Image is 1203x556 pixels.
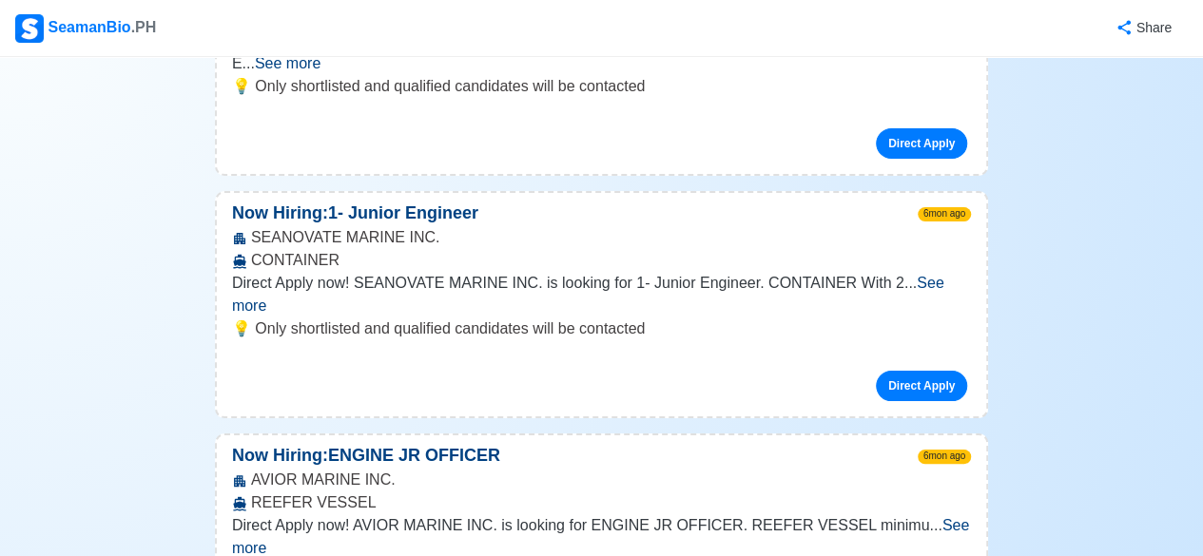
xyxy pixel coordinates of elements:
[876,371,967,401] a: Direct Apply
[232,75,971,98] p: 💡 Only shortlisted and qualified candidates will be contacted
[217,226,986,272] div: SEANOVATE MARINE INC. CONTAINER
[232,275,944,314] span: See more
[232,275,904,291] span: Direct Apply now! SEANOVATE MARINE INC. is looking for 1- Junior Engineer. CONTAINER With 2
[217,443,515,469] p: Now Hiring: ENGINE JR OFFICER
[918,450,971,464] span: 6mon ago
[1096,10,1188,47] button: Share
[918,207,971,221] span: 6mon ago
[243,55,321,71] span: ...
[255,55,320,71] span: See more
[876,128,967,159] a: Direct Apply
[15,14,156,43] div: SeamanBio
[131,19,157,35] span: .PH
[217,201,494,226] p: Now Hiring: 1- Junior Engineer
[15,14,44,43] img: Logo
[217,469,986,514] div: AVIOR MARINE INC. REEFER VESSEL
[232,317,971,340] p: 💡 Only shortlisted and qualified candidates will be contacted
[232,275,944,314] span: ...
[232,517,930,533] span: Direct Apply now! AVIOR MARINE INC. is looking for ENGINE JR OFFICER. REEFER VESSEL minimu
